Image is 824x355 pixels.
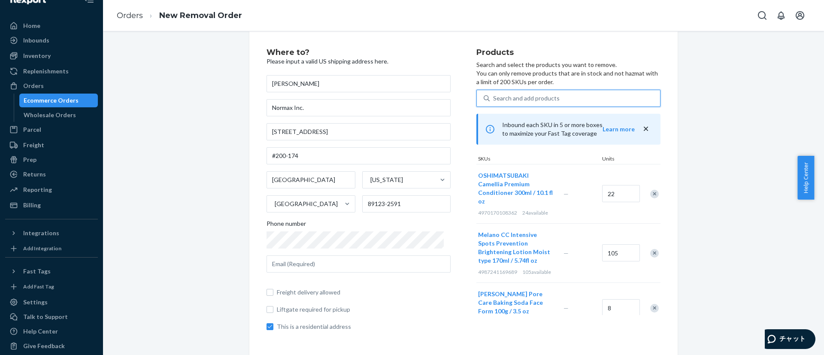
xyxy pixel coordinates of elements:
[5,19,98,33] a: Home
[600,155,639,164] div: Units
[476,114,660,145] div: Inbound each SKU in 5 or more boxes to maximize your Fast Tag coverage
[370,176,403,184] div: [US_STATE]
[478,171,553,206] button: OSHIMATSUBAKI Camellia Premium Conditioner 300ml / 10.1 fl oz
[267,147,451,164] input: Street Address 2 (Optional)
[23,229,59,237] div: Integrations
[5,264,98,278] button: Fast Tags
[274,200,275,208] input: [GEOGRAPHIC_DATA]
[23,327,58,336] div: Help Center
[23,342,65,350] div: Give Feedback
[791,7,809,24] button: Open account menu
[5,198,98,212] a: Billing
[563,304,569,312] span: —
[602,244,640,261] input: Quantity
[23,36,49,45] div: Inbounds
[563,249,569,257] span: —
[754,7,771,24] button: Open Search Box
[772,7,790,24] button: Open notifications
[267,57,451,66] p: Please input a valid US shipping address here.
[5,325,98,338] a: Help Center
[277,305,451,314] span: Liftgate required for pickup
[23,185,52,194] div: Reporting
[478,231,553,265] button: Melano CC Intensive Spots Prevention Brightening Lotion Moist type 170ml / 5.74fl oz
[110,3,249,28] ol: breadcrumbs
[478,269,517,275] span: 4987241169689
[478,231,550,264] span: Melano CC Intensive Spots Prevention Brightening Lotion Moist type 170ml / 5.74fl oz
[522,269,551,275] span: 105 available
[797,156,814,200] button: Help Center
[522,209,548,216] span: 24 available
[23,82,44,90] div: Orders
[5,153,98,167] a: Prep
[5,183,98,197] a: Reporting
[19,108,98,122] a: Wholesale Orders
[267,99,451,116] input: Company Name
[765,329,815,351] iframe: ウィジェットを開いて担当者とチャットできます
[650,304,659,313] div: Remove Item
[5,226,98,240] button: Integrations
[602,185,640,202] input: Quantity
[277,322,451,331] span: This is a residential address
[493,94,560,103] div: Search and add products
[5,310,98,324] button: Talk to Support
[5,167,98,181] a: Returns
[23,267,51,276] div: Fast Tags
[267,171,355,188] input: City
[23,245,61,252] div: Add Integration
[362,195,451,212] input: ZIP Code
[478,290,543,315] span: [PERSON_NAME] Pore Care Baking Soda Face Form 100g / 3.5 oz
[117,11,143,20] a: Orders
[478,290,553,316] button: [PERSON_NAME] Pore Care Baking Soda Face Form 100g / 3.5 oz
[476,155,600,164] div: SKUs
[23,141,44,149] div: Freight
[650,249,659,258] div: Remove Item
[563,190,569,197] span: —
[642,124,650,134] button: close
[5,79,98,93] a: Orders
[275,200,338,208] div: [GEOGRAPHIC_DATA]
[23,298,48,306] div: Settings
[23,21,40,30] div: Home
[23,67,69,76] div: Replenishments
[267,255,451,273] input: Email (Required)
[23,283,54,290] div: Add Fast Tag
[267,219,306,231] span: Phone number
[267,289,273,296] input: Freight delivery allowed
[5,282,98,292] a: Add Fast Tag
[23,313,68,321] div: Talk to Support
[650,190,659,198] div: Remove Item
[5,138,98,152] a: Freight
[23,170,46,179] div: Returns
[23,125,41,134] div: Parcel
[5,64,98,78] a: Replenishments
[24,111,76,119] div: Wholesale Orders
[5,49,98,63] a: Inventory
[267,49,451,57] h2: Where to?
[603,125,635,134] button: Learn more
[5,243,98,254] a: Add Integration
[277,288,451,297] span: Freight delivery allowed
[267,323,273,330] input: This is a residential address
[602,299,640,316] input: Quantity
[478,172,553,205] span: OSHIMATSUBAKI Camellia Premium Conditioner 300ml / 10.1 fl oz
[23,155,36,164] div: Prep
[476,49,660,57] h2: Products
[476,61,660,86] p: Search and select the products you want to remove. You can only remove products that are in stock...
[5,123,98,137] a: Parcel
[267,123,451,140] input: Street Address
[159,11,242,20] a: New Removal Order
[5,33,98,47] a: Inbounds
[24,96,79,105] div: Ecommerce Orders
[267,306,273,313] input: Liftgate required for pickup
[19,94,98,107] a: Ecommerce Orders
[23,52,51,60] div: Inventory
[23,201,41,209] div: Billing
[478,209,517,216] span: 4970170108362
[5,295,98,309] a: Settings
[5,339,98,353] button: Give Feedback
[267,75,451,92] input: First & Last Name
